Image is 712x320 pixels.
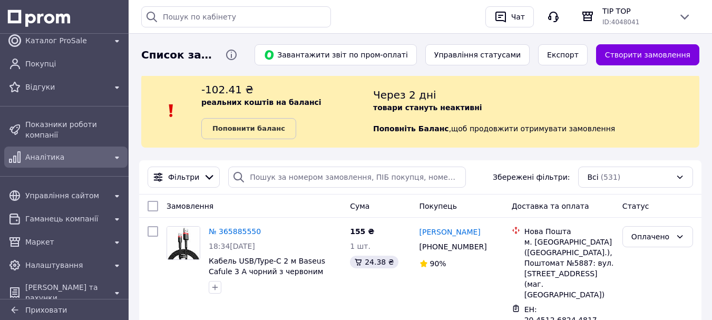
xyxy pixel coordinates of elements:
[141,6,331,27] input: Пошук по кабінету
[622,202,649,210] span: Статус
[538,44,588,65] button: Експорт
[255,44,417,65] button: Завантажити звіт по пром-оплаті
[602,6,670,16] span: TIP TOP
[25,59,123,69] span: Покупці
[509,9,527,25] div: Чат
[587,172,598,182] span: Всі
[25,35,106,46] span: Каталог ProSale
[228,167,466,188] input: Пошук за номером замовлення, ПІБ покупця, номером телефону, Email, номером накладної
[25,260,106,270] span: Налаштування
[209,227,261,236] a: № 365885550
[524,237,614,300] div: м. [GEOGRAPHIC_DATA] ([GEOGRAPHIC_DATA].), Поштомат №5887: вул. [STREET_ADDRESS] (маг. [GEOGRAPHI...
[25,82,106,92] span: Відгуки
[417,239,489,254] div: [PHONE_NUMBER]
[596,44,699,65] a: Створити замовлення
[350,256,398,268] div: 24.38 ₴
[420,227,481,237] a: [PERSON_NAME]
[425,44,530,65] button: Управління статусами
[631,231,671,243] div: Оплачено
[601,173,621,181] span: (531)
[212,124,285,132] b: Поповнити баланс
[209,257,325,276] a: Кабель USB/Type-C 2 м Baseus Cafule 3 А чорний з червоним
[25,152,106,162] span: Аналітика
[167,227,200,259] img: Фото товару
[350,242,370,250] span: 1 шт.
[493,172,570,182] span: Збережені фільтри:
[25,119,123,140] span: Показники роботи компанії
[25,306,67,314] span: Приховати
[167,202,213,210] span: Замовлення
[512,202,589,210] span: Доставка та оплата
[524,226,614,237] div: Нова Пошта
[373,89,436,101] span: Через 2 дні
[163,103,179,119] img: :exclamation:
[167,226,200,260] a: Фото товару
[201,118,296,139] a: Поповнити баланс
[25,237,106,247] span: Маркет
[350,202,369,210] span: Cума
[168,172,199,182] span: Фільтри
[602,18,639,26] span: ID: 4048041
[350,227,374,236] span: 155 ₴
[25,190,106,201] span: Управління сайтом
[209,242,255,250] span: 18:34[DATE]
[373,124,449,133] b: Поповніть Баланс
[25,282,106,303] span: [PERSON_NAME] та рахунки
[430,259,446,268] span: 90%
[373,103,482,112] b: товари стануть неактивні
[485,6,534,27] button: Чат
[141,47,217,63] span: Список замовлень
[420,202,457,210] span: Покупець
[201,98,321,106] b: реальних коштів на балансі
[25,214,106,224] span: Гаманець компанії
[201,83,253,96] span: -102.41 ₴
[373,82,699,139] div: , щоб продовжити отримувати замовлення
